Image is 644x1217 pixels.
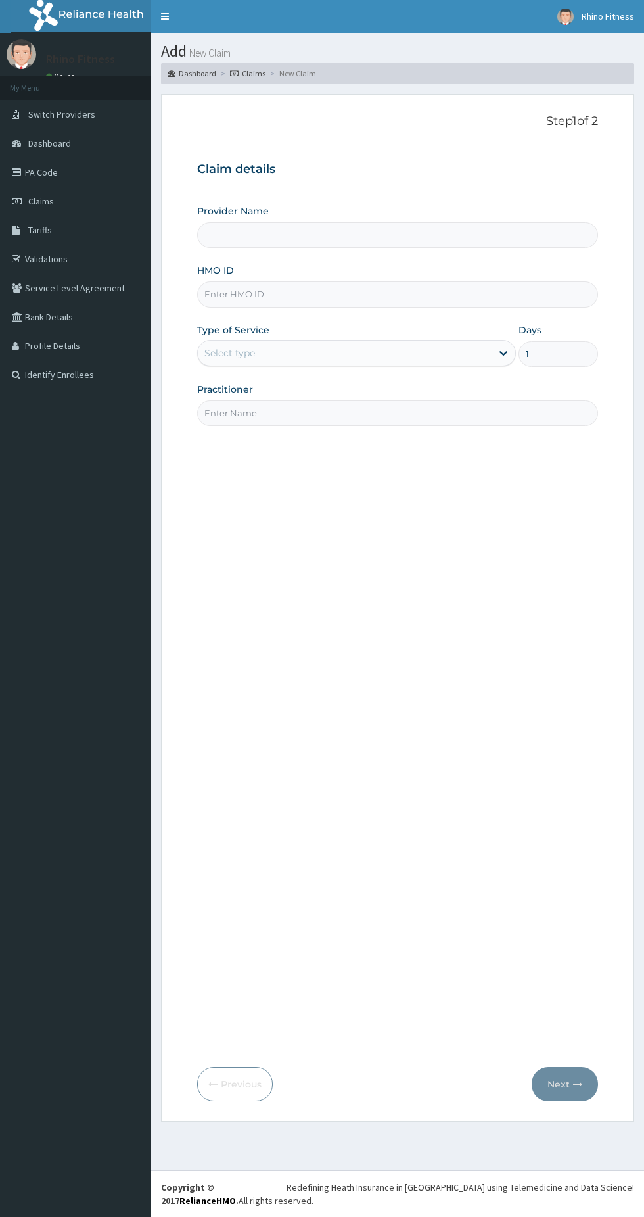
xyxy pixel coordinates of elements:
p: Rhino Fitness [46,53,115,65]
footer: All rights reserved. [151,1170,644,1217]
label: HMO ID [197,264,234,277]
h1: Add [161,43,634,60]
label: Type of Service [197,323,269,337]
a: RelianceHMO [179,1195,236,1206]
span: Claims [28,195,54,207]
img: User Image [7,39,36,69]
a: Claims [230,68,265,79]
div: Redefining Heath Insurance in [GEOGRAPHIC_DATA] using Telemedicine and Data Science! [287,1181,634,1194]
span: Switch Providers [28,108,95,120]
input: Enter HMO ID [197,281,598,307]
button: Previous [197,1067,273,1101]
input: Enter Name [197,400,598,426]
h3: Claim details [197,162,598,177]
span: Dashboard [28,137,71,149]
div: Select type [204,346,255,360]
label: Provider Name [197,204,269,218]
button: Next [532,1067,598,1101]
label: Practitioner [197,383,253,396]
a: Dashboard [168,68,216,79]
small: New Claim [187,48,231,58]
img: User Image [557,9,574,25]
span: Rhino Fitness [582,11,634,22]
label: Days [518,323,541,337]
strong: Copyright © 2017 . [161,1181,239,1206]
p: Step 1 of 2 [197,114,598,129]
a: Online [46,72,78,81]
span: Tariffs [28,224,52,236]
li: New Claim [267,68,316,79]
